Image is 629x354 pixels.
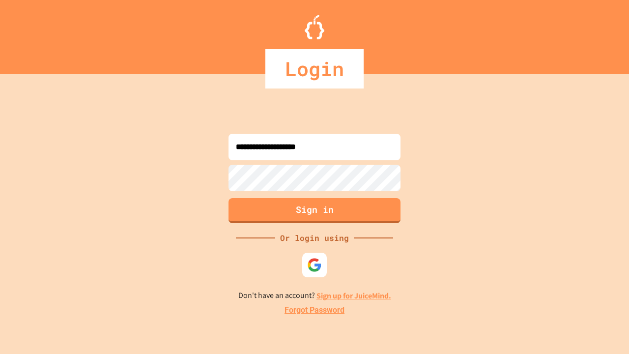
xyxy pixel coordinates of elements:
div: Login [265,49,364,88]
img: Logo.svg [305,15,324,39]
button: Sign in [229,198,400,223]
div: Or login using [275,232,354,244]
a: Sign up for JuiceMind. [316,291,391,301]
a: Forgot Password [285,304,344,316]
p: Don't have an account? [238,290,391,302]
img: google-icon.svg [307,258,322,272]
